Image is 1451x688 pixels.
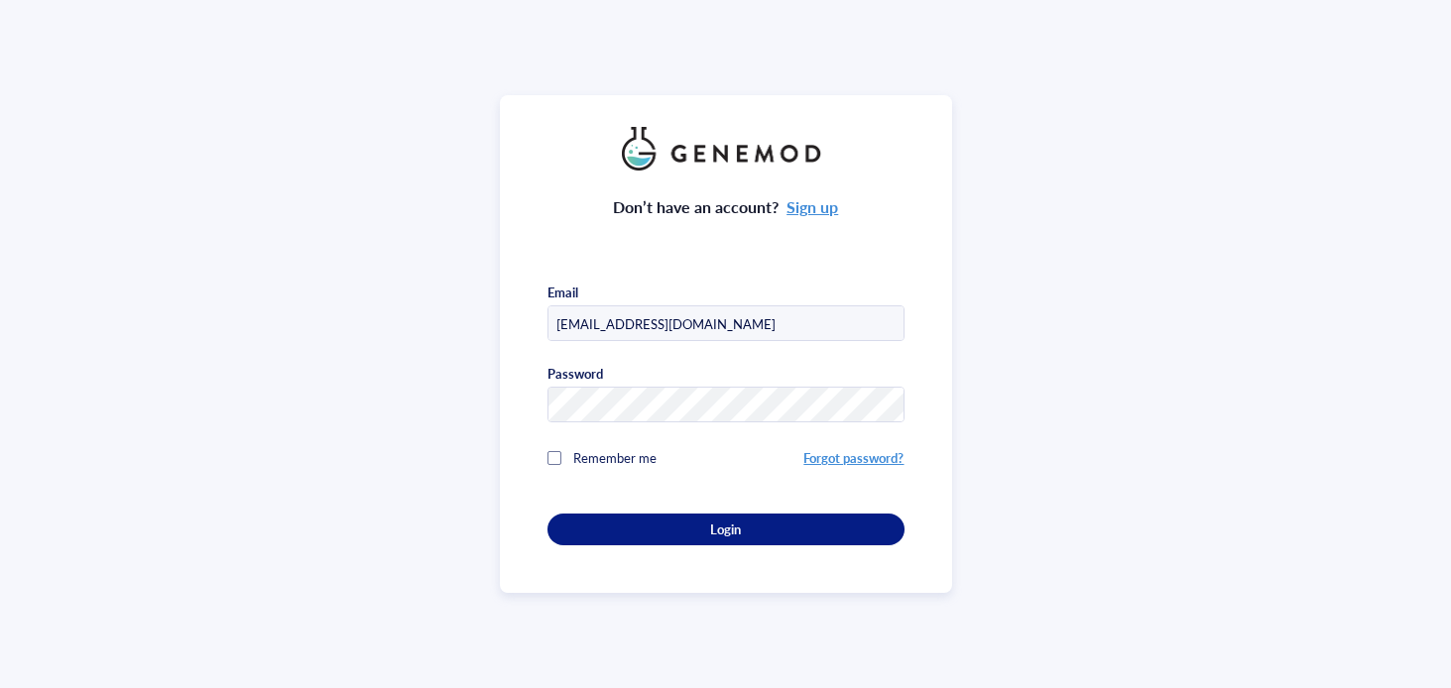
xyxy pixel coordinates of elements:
div: Email [547,284,578,301]
button: Login [547,514,905,545]
a: Forgot password? [803,448,904,467]
div: Don’t have an account? [613,194,839,220]
img: genemod_logo_light-BcqUzbGq.png [622,127,830,171]
span: Login [710,520,741,538]
a: Sign up [786,195,838,218]
span: Remember me [573,448,657,467]
div: Password [547,365,603,383]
